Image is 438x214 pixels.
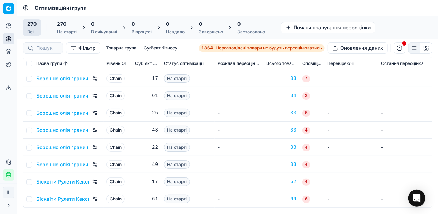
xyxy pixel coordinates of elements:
[141,44,180,52] button: Суб'єкт бізнесу
[164,126,190,134] span: На старті
[266,127,296,134] a: 33
[237,29,265,35] div: Застосовано
[215,122,263,139] td: -
[302,61,322,66] span: Оповіщення
[132,29,152,35] div: В процесі
[106,74,125,83] span: Chain
[201,45,213,51] strong: 1 864
[36,109,89,116] a: Борошно олія гранична націнка, Кластер 3
[378,139,432,156] td: -
[135,144,158,151] div: 22
[106,177,125,186] span: Chain
[324,70,378,87] td: -
[266,161,296,168] a: 33
[106,195,125,203] span: Chain
[106,109,125,117] span: Chain
[135,127,158,134] div: 48
[199,29,223,35] div: Завершено
[57,29,77,35] div: На старті
[266,109,296,116] a: 33
[266,178,296,185] a: 62
[216,45,322,51] span: Нерозподілені товари не будуть переоцінюватись
[302,161,310,168] span: 4
[302,75,310,82] span: 7
[164,177,190,186] span: На старті
[36,178,89,185] a: Бісквіти Рулети Кекси, Кластер 1
[35,4,87,11] nav: breadcrumb
[135,178,158,185] div: 17
[166,29,185,35] div: Невдало
[324,122,378,139] td: -
[266,92,296,99] a: 34
[378,122,432,139] td: -
[324,104,378,122] td: -
[378,104,432,122] td: -
[378,173,432,190] td: -
[36,195,89,203] a: Бісквіти Рулети Кекси, Кластер 2
[36,44,58,52] input: Пошук
[106,160,125,169] span: Chain
[199,44,325,52] a: 1 864Нерозподілені товари не будуть переоцінюватись
[27,29,37,35] div: Всі
[327,61,354,66] span: Перевіряючі
[302,144,310,151] span: 4
[378,70,432,87] td: -
[135,75,158,82] div: 17
[199,20,202,28] span: 0
[281,22,375,33] button: Почати планування переоцінки
[302,110,310,117] span: 6
[36,92,89,99] a: Борошно олія гранична націнка, Кластер 2
[36,75,89,82] a: Борошно олія гранична націнка, Кластер 1
[164,195,190,203] span: На старті
[35,4,87,11] span: Оптимізаційні групи
[135,92,158,99] div: 61
[215,87,263,104] td: -
[266,195,296,203] a: 69
[103,44,139,52] button: Товарна група
[218,61,261,66] span: Розклад переоцінювання
[164,109,190,117] span: На старті
[215,104,263,122] td: -
[302,127,310,134] span: 4
[324,156,378,173] td: -
[302,92,310,100] span: 3
[135,195,158,203] div: 61
[62,60,69,67] button: Sorted by Назва групи ascending
[266,75,296,82] a: 33
[215,173,263,190] td: -
[378,156,432,173] td: -
[106,91,125,100] span: Chain
[266,144,296,151] a: 33
[166,20,169,28] span: 0
[36,161,89,168] a: Борошно олія гранична націнка, Кластер 6
[164,160,190,169] span: На старті
[36,144,89,151] a: Борошно олія гранична націнка, Кластер 5
[328,42,388,54] button: Оновлення даних
[132,20,135,28] span: 0
[164,91,190,100] span: На старті
[378,87,432,104] td: -
[302,196,310,203] span: 6
[27,20,37,28] span: 270
[164,74,190,83] span: На старті
[3,187,14,198] button: IL
[378,190,432,208] td: -
[135,61,158,66] span: Суб'єкт бізнесу
[215,70,263,87] td: -
[106,143,125,152] span: Chain
[324,139,378,156] td: -
[324,173,378,190] td: -
[237,20,241,28] span: 0
[164,61,204,66] span: Статус оптимізації
[215,190,263,208] td: -
[135,109,158,116] div: 26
